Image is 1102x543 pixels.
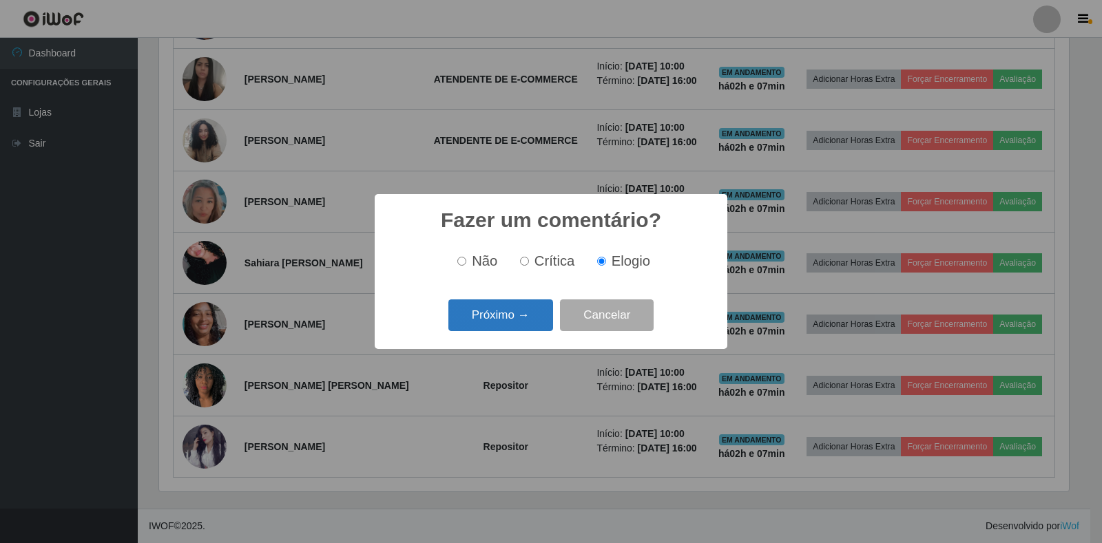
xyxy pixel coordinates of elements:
span: Crítica [534,253,575,268]
span: Não [472,253,497,268]
input: Elogio [597,257,606,266]
input: Crítica [520,257,529,266]
button: Próximo → [448,299,553,332]
h2: Fazer um comentário? [441,208,661,233]
span: Elogio [612,253,650,268]
button: Cancelar [560,299,654,332]
input: Não [457,257,466,266]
